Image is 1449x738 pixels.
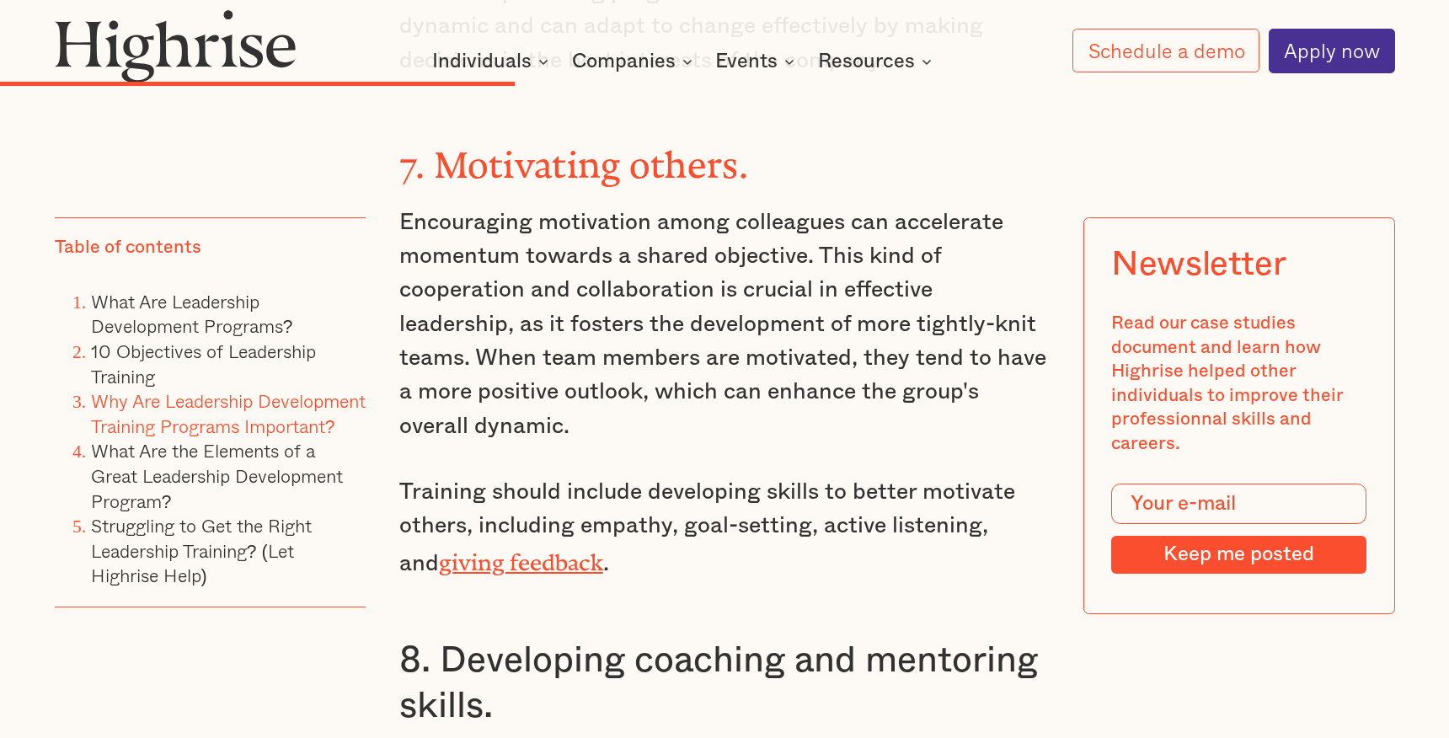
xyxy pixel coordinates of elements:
form: Modal Form [1111,484,1366,574]
div: Table of contents [55,237,201,261]
div: Read our case studies document and learn how Highrise helped other individuals to improve their p... [1111,312,1366,457]
div: Companies [572,51,698,72]
div: Companies [572,51,676,72]
a: Struggling to Get the Right Leadership Training? (Let Highrise Help) [91,511,312,589]
div: Resources [818,51,915,72]
div: Newsletter [1111,245,1286,285]
a: 10 Objectives of Leadership Training [91,337,316,390]
strong: 7. Motivating others. [399,144,748,168]
input: Keep me posted [1111,536,1366,574]
a: What Are the Elements of a Great Leadership Development Program? [91,437,343,515]
h3: 8. Developing coaching and mentoring skills. [399,638,1051,729]
div: Resources [818,51,937,72]
a: Schedule a demo [1072,29,1259,72]
a: What Are Leadership Development Programs? [91,287,293,340]
a: Apply now [1269,29,1395,72]
div: Individuals [432,51,553,72]
p: Encouraging motivation among colleagues can accelerate momentum towards a shared objective. This ... [399,206,1051,443]
p: Training should include developing skills to better motivate others, including empathy, goal-sett... [399,475,1051,581]
div: Events [715,51,778,72]
a: Why Are Leadership Development Training Programs Important? [91,387,366,440]
input: Your e-mail [1111,484,1366,524]
div: Events [715,51,799,72]
img: Highrise logo [55,9,297,83]
a: giving feedback [439,549,603,564]
div: Individuals [432,51,532,72]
